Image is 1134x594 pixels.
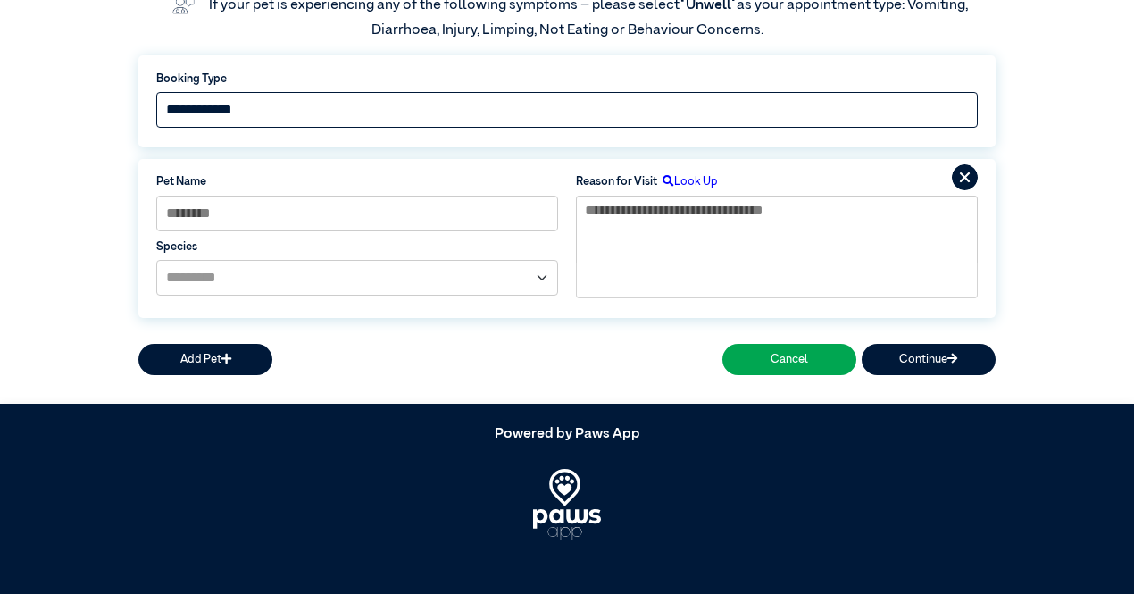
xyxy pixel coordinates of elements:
[533,469,602,540] img: PawsApp
[156,71,978,88] label: Booking Type
[722,344,856,375] button: Cancel
[576,173,657,190] label: Reason for Visit
[657,173,718,190] label: Look Up
[156,238,558,255] label: Species
[862,344,996,375] button: Continue
[138,426,996,443] h5: Powered by Paws App
[156,173,558,190] label: Pet Name
[138,344,272,375] button: Add Pet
